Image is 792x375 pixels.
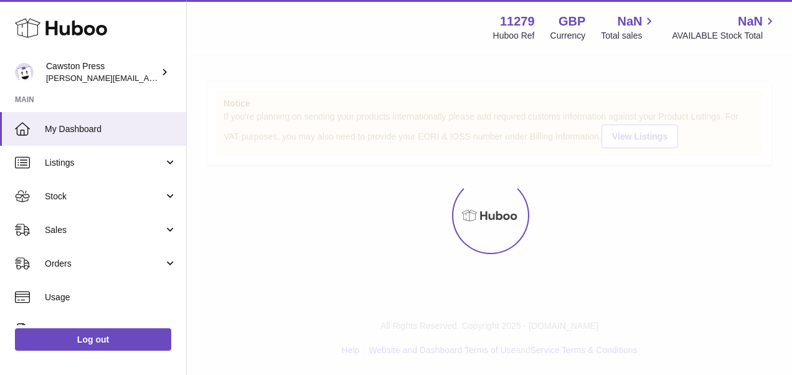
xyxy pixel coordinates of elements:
[46,60,158,84] div: Cawston Press
[601,13,656,42] a: NaN Total sales
[15,328,171,351] a: Log out
[45,123,177,135] span: My Dashboard
[559,13,585,30] strong: GBP
[500,13,535,30] strong: 11279
[617,13,642,30] span: NaN
[45,157,164,169] span: Listings
[46,73,316,83] span: [PERSON_NAME][EMAIL_ADDRESS][PERSON_NAME][DOMAIN_NAME]
[45,191,164,202] span: Stock
[15,63,34,82] img: thomas.carson@cawstonpress.com
[550,30,586,42] div: Currency
[601,30,656,42] span: Total sales
[493,30,535,42] div: Huboo Ref
[45,224,164,236] span: Sales
[45,325,164,337] span: Invoicing and Payments
[738,13,763,30] span: NaN
[45,292,177,303] span: Usage
[45,258,164,270] span: Orders
[672,30,777,42] span: AVAILABLE Stock Total
[672,13,777,42] a: NaN AVAILABLE Stock Total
